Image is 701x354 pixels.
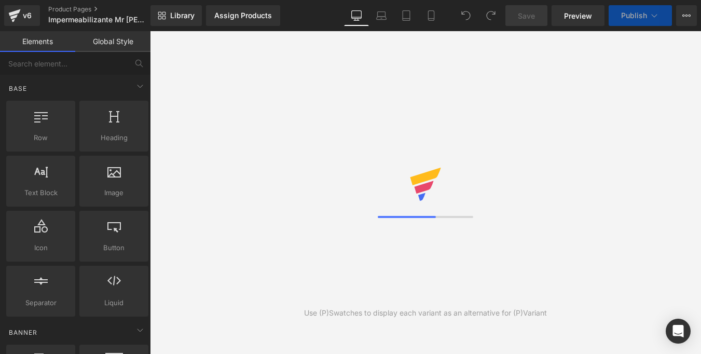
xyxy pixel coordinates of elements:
[75,31,150,52] a: Global Style
[4,5,40,26] a: v6
[8,84,28,93] span: Base
[48,16,148,24] span: Impermeabilizante Mr [PERSON_NAME]
[552,5,604,26] a: Preview
[456,5,476,26] button: Undo
[419,5,444,26] a: Mobile
[83,132,145,143] span: Heading
[676,5,697,26] button: More
[48,5,168,13] a: Product Pages
[9,187,72,198] span: Text Block
[150,5,202,26] a: New Library
[609,5,672,26] button: Publish
[8,328,38,337] span: Banner
[21,9,34,22] div: v6
[170,11,195,20] span: Library
[564,10,592,21] span: Preview
[83,297,145,308] span: Liquid
[214,11,272,20] div: Assign Products
[304,307,547,319] div: Use (P)Swatches to display each variant as an alternative for (P)Variant
[621,11,647,20] span: Publish
[9,132,72,143] span: Row
[666,319,691,344] div: Open Intercom Messenger
[518,10,535,21] span: Save
[480,5,501,26] button: Redo
[369,5,394,26] a: Laptop
[9,242,72,253] span: Icon
[83,242,145,253] span: Button
[344,5,369,26] a: Desktop
[83,187,145,198] span: Image
[394,5,419,26] a: Tablet
[9,297,72,308] span: Separator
